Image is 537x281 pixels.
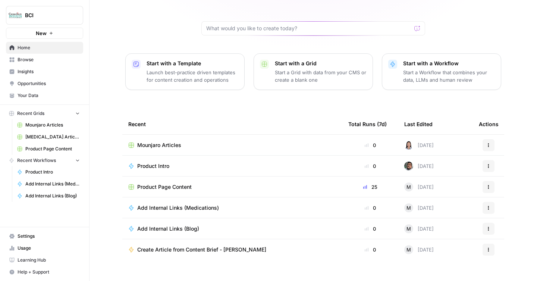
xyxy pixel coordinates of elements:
[18,56,80,63] span: Browse
[406,204,411,212] span: M
[275,60,367,67] p: Start with a Grid
[6,42,83,54] a: Home
[36,29,47,37] span: New
[18,80,80,87] span: Opportunities
[17,110,44,117] span: Recent Grids
[18,269,80,275] span: Help + Support
[128,162,336,170] a: Product Intro
[14,131,83,143] a: [MEDICAL_DATA] Articles
[25,193,80,199] span: Add Internal Links (Blog)
[25,146,80,152] span: Product Page Content
[404,162,413,171] img: u93l1oyz1g39q1i4vkrv6vz0p6p4
[348,162,392,170] div: 0
[6,78,83,90] a: Opportunities
[128,183,336,191] a: Product Page Content
[25,181,80,187] span: Add Internal Links (Medications)
[18,257,80,263] span: Learning Hub
[17,157,56,164] span: Recent Workflows
[275,69,367,84] p: Start a Grid with data from your CMS or create a blank one
[128,114,336,134] div: Recent
[6,266,83,278] button: Help + Support
[147,69,238,84] p: Launch best-practice driven templates for content creation and operations
[404,141,434,150] div: [DATE]
[25,12,70,19] span: BCI
[6,108,83,119] button: Recent Grids
[348,183,392,191] div: 25
[128,204,336,212] a: Add Internal Links (Medications)
[128,246,336,253] a: Create Article from Content Brief - [PERSON_NAME]
[406,183,411,191] span: M
[18,92,80,99] span: Your Data
[137,141,181,149] span: Mounjaro Articles
[25,169,80,175] span: Product Intro
[6,6,83,25] button: Workspace: BCI
[6,54,83,66] a: Browse
[6,155,83,166] button: Recent Workflows
[403,60,495,67] p: Start with a Workflow
[404,114,433,134] div: Last Edited
[18,233,80,240] span: Settings
[348,225,392,232] div: 0
[137,225,199,232] span: Add Internal Links (Blog)
[404,203,434,212] div: [DATE]
[137,246,266,253] span: Create Article from Content Brief - [PERSON_NAME]
[406,225,411,232] span: M
[14,190,83,202] a: Add Internal Links (Blog)
[6,230,83,242] a: Settings
[348,141,392,149] div: 0
[137,204,219,212] span: Add Internal Links (Medications)
[6,242,83,254] a: Usage
[348,114,387,134] div: Total Runs (7d)
[18,245,80,252] span: Usage
[125,53,245,90] button: Start with a TemplateLaunch best-practice driven templates for content creation and operations
[18,44,80,51] span: Home
[404,141,413,150] img: o5ihwofzv8qs9qx8tgaced5xajsg
[25,134,80,140] span: [MEDICAL_DATA] Articles
[128,225,336,232] a: Add Internal Links (Blog)
[404,245,434,254] div: [DATE]
[404,162,434,171] div: [DATE]
[14,143,83,155] a: Product Page Content
[14,178,83,190] a: Add Internal Links (Medications)
[348,204,392,212] div: 0
[137,162,169,170] span: Product Intro
[403,69,495,84] p: Start a Workflow that combines your data, LLMs and human review
[348,246,392,253] div: 0
[404,182,434,191] div: [DATE]
[128,141,336,149] a: Mounjaro Articles
[6,90,83,102] a: Your Data
[404,224,434,233] div: [DATE]
[254,53,373,90] button: Start with a GridStart a Grid with data from your CMS or create a blank one
[147,60,238,67] p: Start with a Template
[206,25,411,32] input: What would you like to create today?
[479,114,499,134] div: Actions
[14,166,83,178] a: Product Intro
[406,246,411,253] span: M
[9,9,22,22] img: BCI Logo
[382,53,501,90] button: Start with a WorkflowStart a Workflow that combines your data, LLMs and human review
[14,119,83,131] a: Mounjaro Articles
[18,68,80,75] span: Insights
[6,28,83,39] button: New
[25,122,80,128] span: Mounjaro Articles
[6,66,83,78] a: Insights
[6,254,83,266] a: Learning Hub
[137,183,192,191] span: Product Page Content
